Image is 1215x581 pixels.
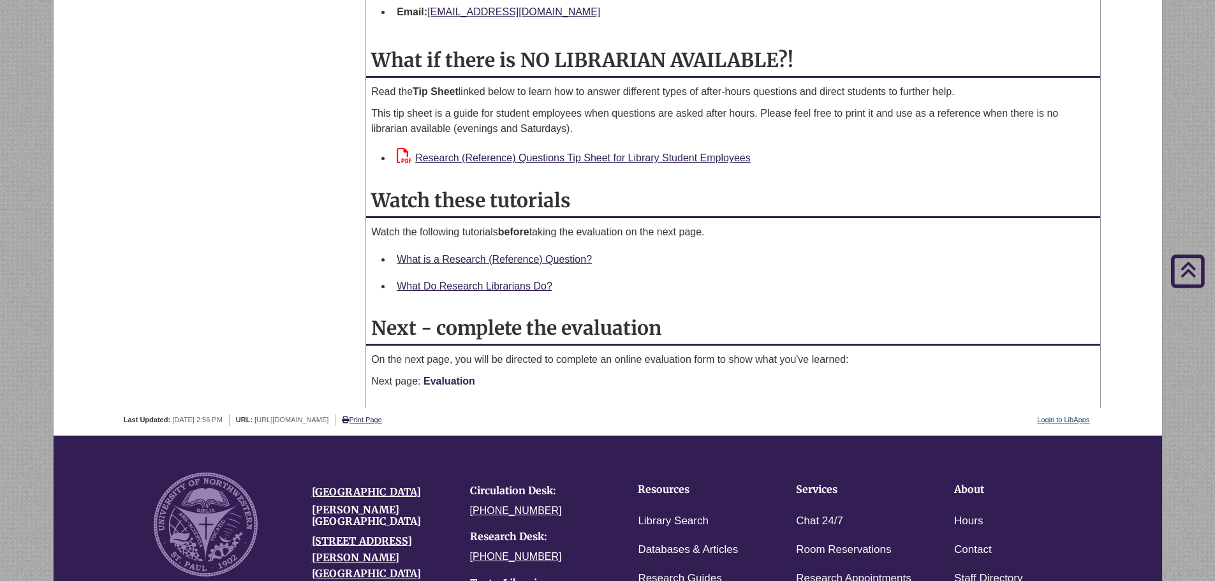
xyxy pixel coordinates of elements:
h2: What if there is NO LIBRARIAN AVAILABLE?! [366,44,1100,78]
h4: Services [796,484,915,496]
a: Research (Reference) Questions Tip Sheet for Library Student Employees [397,152,751,163]
h2: Next - complete the evaluation [366,312,1100,346]
h4: About [954,484,1073,496]
p: Read the linked below to learn how to answer different types of after-hours questions and direct ... [371,84,1095,99]
a: Evaluation [423,376,475,386]
a: Library Search [638,512,709,531]
img: UNW seal [154,473,258,577]
a: Back to Top [1164,261,1212,279]
a: Room Reservations [796,541,891,559]
a: Login to LibApps [1037,416,1089,423]
p: Watch the following tutorials taking the evaluation on the next page. [371,224,1095,240]
h4: [PERSON_NAME][GEOGRAPHIC_DATA] [312,504,451,527]
a: [GEOGRAPHIC_DATA] [312,485,421,498]
strong: before [498,226,529,237]
p: Next page: [371,374,1095,389]
strong: Tip Sheet [413,86,459,97]
span: [DATE] 2:56 PM [172,416,223,423]
a: [EMAIL_ADDRESS][DOMAIN_NAME] [427,6,600,17]
span: URL: [236,416,253,423]
a: Contact [954,541,992,559]
p: On the next page, you will be directed to complete an online evaluation form to show what you've ... [371,352,1095,367]
h2: Watch these tutorials [366,184,1100,218]
a: [PHONE_NUMBER] [470,505,562,516]
strong: Email: [397,6,427,17]
a: What is a Research (Reference) Question? [397,254,592,265]
i: Print Page [342,416,349,423]
h4: Circulation Desk: [470,485,609,497]
span: [URL][DOMAIN_NAME] [254,416,328,423]
h4: Resources [638,484,756,496]
a: Databases & Articles [638,541,738,559]
p: This tip sheet is a guide for student employees when questions are asked after hours. Please feel... [371,106,1095,136]
a: Print Page [342,416,381,423]
h4: Research Desk: [470,531,609,543]
a: Chat 24/7 [796,512,843,531]
a: [PHONE_NUMBER] [470,551,562,562]
a: What Do Research Librarians Do? [397,281,552,291]
a: Hours [954,512,983,531]
span: Last Updated: [124,416,170,423]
